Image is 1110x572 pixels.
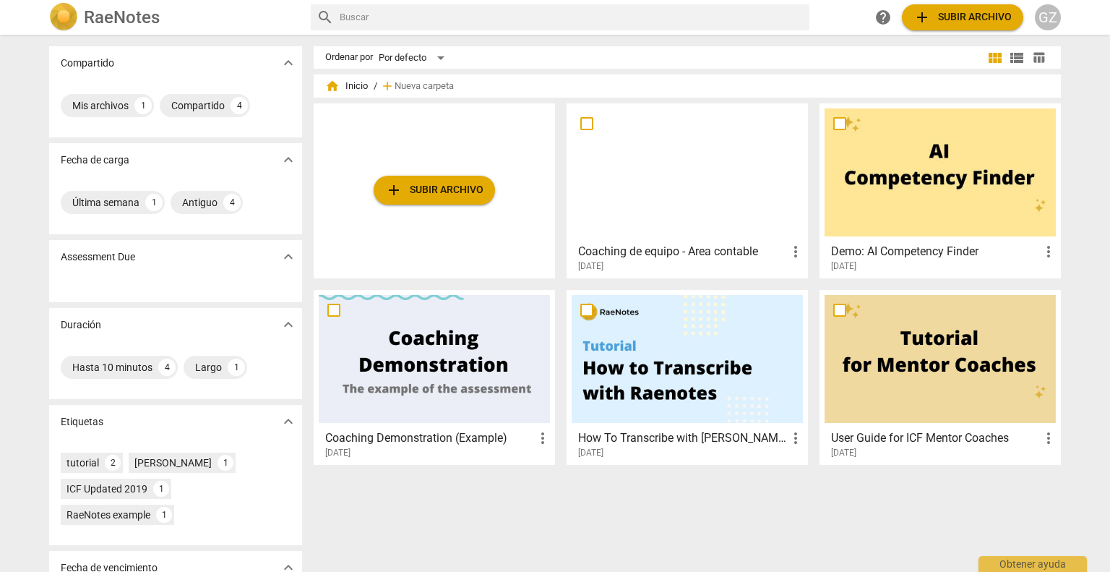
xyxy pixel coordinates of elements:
[379,46,449,69] div: Por defecto
[325,52,373,63] div: Ordenar por
[825,295,1056,458] a: User Guide for ICF Mentor Coaches[DATE]
[340,6,804,29] input: Buscar
[385,182,403,199] span: add
[1035,4,1061,30] button: GZ
[1032,51,1046,64] span: table_chart
[277,149,299,171] button: Mostrar más
[325,447,350,459] span: [DATE]
[66,456,99,470] div: tutorial
[61,153,129,168] p: Fecha de carga
[134,456,212,470] div: [PERSON_NAME]
[374,81,377,92] span: /
[578,260,603,273] span: [DATE]
[171,98,225,113] div: Compartido
[831,243,1040,260] h3: Demo: AI Competency Finder
[870,4,896,30] a: Obtener ayuda
[61,56,114,71] p: Compartido
[913,9,1012,26] span: Subir archivo
[280,248,297,265] span: expand_more
[986,49,1004,67] span: view_module
[223,194,241,211] div: 4
[277,246,299,268] button: Mostrar más
[1008,49,1025,67] span: view_list
[578,430,787,447] h3: How To Transcribe with RaeNotes
[874,9,892,26] span: help
[145,194,163,211] div: 1
[280,413,297,430] span: expand_more
[195,360,222,375] div: Largo
[280,54,297,72] span: expand_more
[319,295,550,458] a: Coaching Demonstration (Example)[DATE]
[280,151,297,168] span: expand_more
[49,3,78,32] img: Logo
[787,243,804,260] span: more_vert
[72,195,139,210] div: Última semana
[534,430,551,447] span: more_vert
[66,508,150,522] div: RaeNotes example
[105,455,121,471] div: 2
[156,507,172,523] div: 1
[374,176,495,205] button: Subir
[72,98,129,113] div: Mis archivos
[84,7,160,27] h2: RaeNotes
[228,359,245,376] div: 1
[66,482,147,496] div: ICF Updated 2019
[231,97,248,114] div: 4
[134,97,152,114] div: 1
[572,108,803,272] a: Coaching de equipo - Area contable[DATE]
[61,249,135,265] p: Assessment Due
[277,52,299,74] button: Mostrar más
[61,414,103,430] p: Etiquetas
[578,243,787,260] h3: Coaching de equipo - Area contable
[913,9,931,26] span: add
[317,9,334,26] span: search
[325,79,340,93] span: home
[385,182,483,199] span: Subir archivo
[153,481,169,497] div: 1
[1006,47,1028,69] button: Lista
[277,411,299,432] button: Mostrar más
[1040,430,1057,447] span: more_vert
[578,447,603,459] span: [DATE]
[325,79,368,93] span: Inicio
[325,430,534,447] h3: Coaching Demonstration (Example)
[61,317,101,333] p: Duración
[831,447,856,459] span: [DATE]
[158,359,176,376] div: 4
[572,295,803,458] a: How To Transcribe with [PERSON_NAME][DATE]
[218,455,233,471] div: 1
[831,260,856,273] span: [DATE]
[984,47,1006,69] button: Cuadrícula
[1028,47,1049,69] button: Tabla
[72,360,152,375] div: Hasta 10 minutos
[831,430,1040,447] h3: User Guide for ICF Mentor Coaches
[825,108,1056,272] a: Demo: AI Competency Finder[DATE]
[182,195,218,210] div: Antiguo
[277,314,299,336] button: Mostrar más
[280,316,297,333] span: expand_more
[49,3,299,32] a: LogoRaeNotes
[978,556,1087,572] div: Obtener ayuda
[380,79,395,93] span: add
[902,4,1023,30] button: Subir
[395,81,454,92] span: Nueva carpeta
[1040,243,1057,260] span: more_vert
[787,430,804,447] span: more_vert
